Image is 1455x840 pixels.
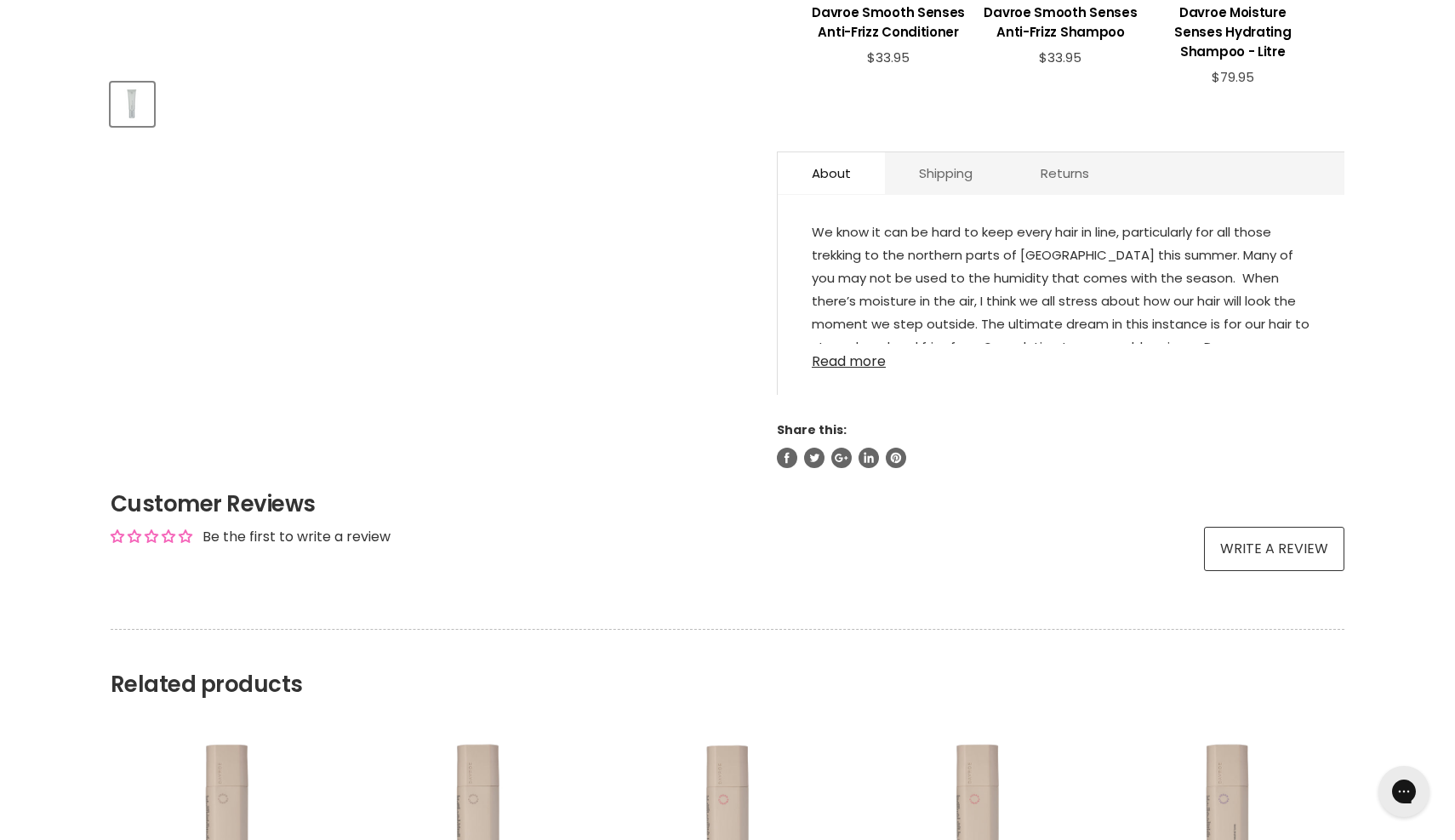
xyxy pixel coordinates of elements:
[867,49,910,66] span: $33.95
[111,629,1344,698] h2: Related products
[111,527,192,546] div: Average rating is 0.00 stars
[1204,527,1344,571] a: Write a review
[1007,152,1123,194] a: Returns
[812,344,1310,369] a: Read more
[812,220,1310,431] p: We know it can be hard to keep every hair in line, particularly for all those trekking to the nor...
[1212,68,1254,86] span: $79.95
[1155,3,1310,61] h3: Davroe Moisture Senses Hydrating Shampoo - Litre
[777,421,847,438] span: Share this:
[111,83,154,126] button: Davroe Smoothing Balm
[983,3,1138,42] h3: Davroe Smooth Senses Anti-Frizz Shampoo
[778,152,885,194] a: About
[108,77,749,126] div: Product thumbnails
[885,152,1007,194] a: Shipping
[1039,49,1081,66] span: $33.95
[1370,760,1438,823] iframe: Gorgias live chat messenger
[111,489,1344,519] h2: Customer Reviews
[777,422,1344,468] aside: Share this:
[112,84,152,124] img: Davroe Smoothing Balm
[203,528,391,546] div: Be the first to write a review
[811,3,966,42] h3: Davroe Smooth Senses Anti-Frizz Conditioner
